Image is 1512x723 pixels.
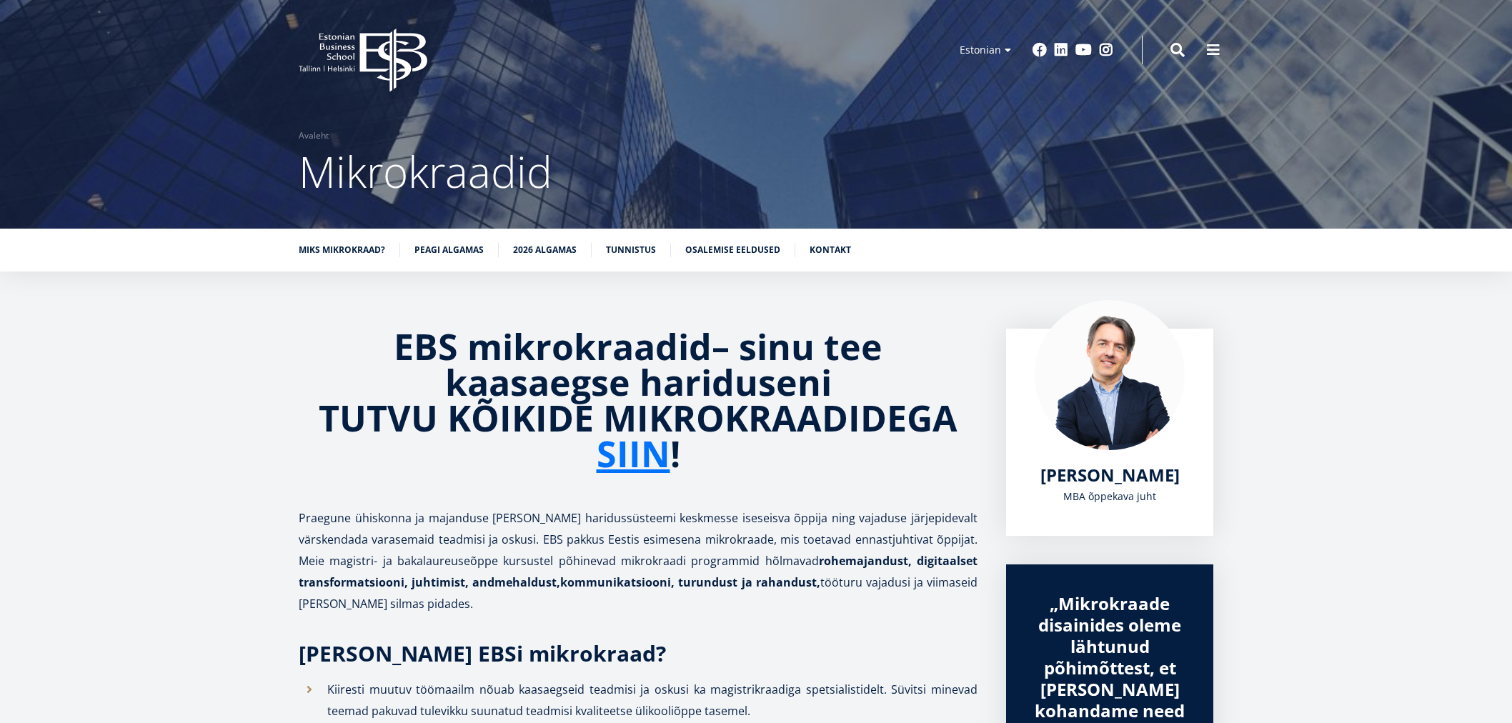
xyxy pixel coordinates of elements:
[394,322,712,371] strong: EBS mikrokraadid
[299,507,978,614] p: Praegune ühiskonna ja majanduse [PERSON_NAME] haridussüsteemi keskmesse iseseisva õppija ning vaj...
[319,322,958,478] strong: sinu tee kaasaegse hariduseni TUTVU KÕIKIDE MIKROKRAADIDEGA !
[299,243,385,257] a: Miks mikrokraad?
[299,142,552,201] span: Mikrokraadid
[327,679,978,722] p: Kiiresti muutuv töömaailm nõuab kaasaegseid teadmisi ja oskusi ka magistrikraadiga spetsialistide...
[810,243,851,257] a: Kontakt
[414,243,484,257] a: Peagi algamas
[1035,486,1185,507] div: MBA õppekava juht
[1035,300,1185,450] img: Marko Rillo
[513,243,577,257] a: 2026 algamas
[712,322,730,371] strong: –
[1033,43,1047,57] a: Facebook
[299,129,329,143] a: Avaleht
[597,436,670,472] a: SIIN
[1099,43,1113,57] a: Instagram
[560,574,820,590] strong: kommunikatsiooni, turundust ja rahandust,
[606,243,656,257] a: Tunnistus
[1075,43,1092,57] a: Youtube
[685,243,780,257] a: Osalemise eeldused
[1054,43,1068,57] a: Linkedin
[299,639,666,668] strong: [PERSON_NAME] EBSi mikrokraad?
[1040,464,1180,486] a: [PERSON_NAME]
[1040,463,1180,487] span: [PERSON_NAME]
